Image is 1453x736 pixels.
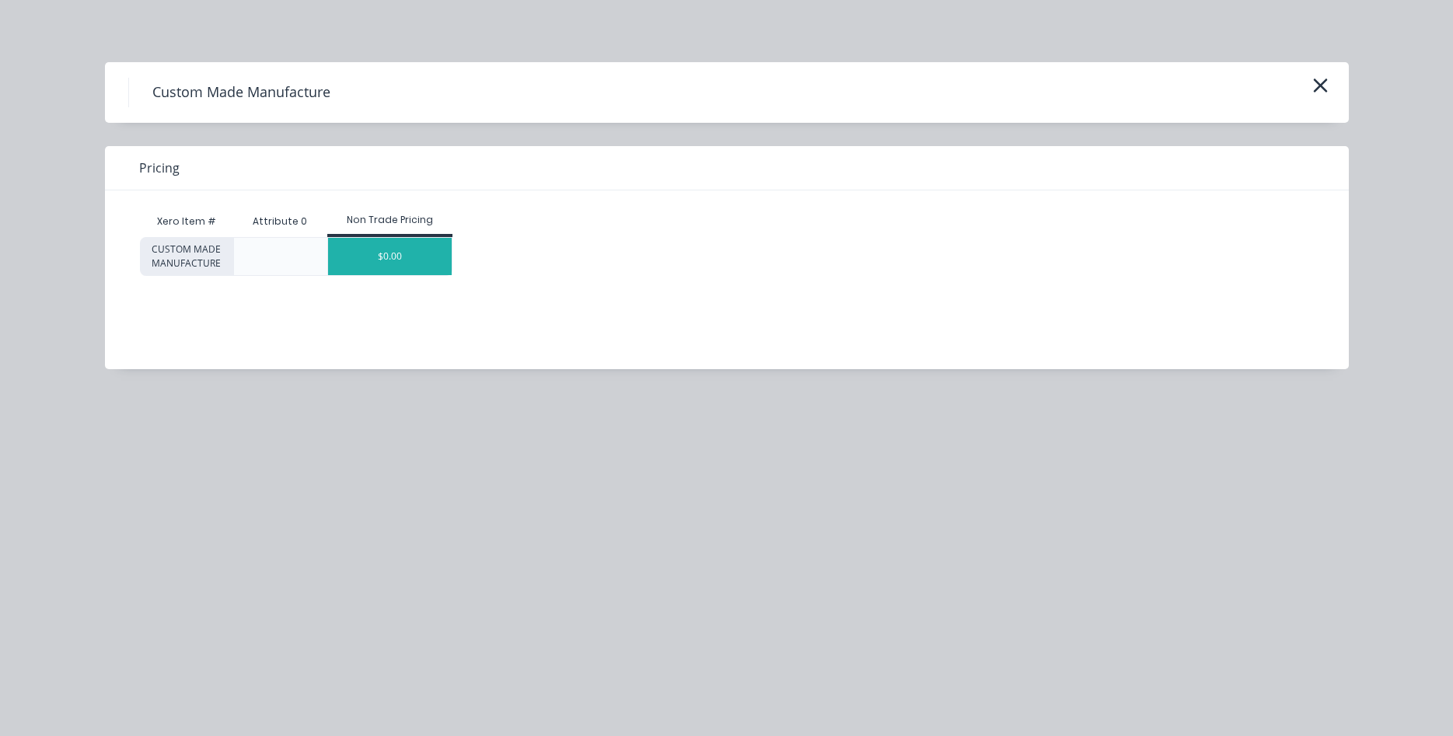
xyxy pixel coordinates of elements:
div: $0.00 [328,238,452,275]
div: Xero Item # [140,206,233,237]
h4: Custom Made Manufacture [128,78,354,107]
div: Non Trade Pricing [327,213,452,227]
div: Attribute 0 [240,202,320,241]
span: Pricing [139,159,180,177]
div: CUSTOM MADE MANUFACTURE [140,237,233,276]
